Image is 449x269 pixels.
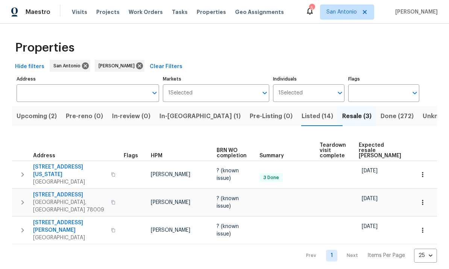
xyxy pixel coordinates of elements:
[151,200,190,205] span: [PERSON_NAME]
[359,143,401,158] span: Expected resale [PERSON_NAME]
[381,111,414,122] span: Done (272)
[149,88,160,98] button: Open
[26,8,50,16] span: Maestro
[12,60,47,74] button: Hide filters
[33,178,106,186] span: [GEOGRAPHIC_DATA]
[414,246,437,265] div: 25
[66,111,103,122] span: Pre-reno (0)
[348,77,419,81] label: Flags
[159,111,241,122] span: In-[GEOGRAPHIC_DATA] (1)
[33,163,106,178] span: [STREET_ADDRESS][US_STATE]
[299,249,437,263] nav: Pagination Navigation
[163,77,270,81] label: Markets
[217,168,239,181] span: ? (known issue)
[362,196,378,201] span: [DATE]
[168,90,193,96] span: 1 Selected
[151,228,190,233] span: [PERSON_NAME]
[15,44,74,52] span: Properties
[33,199,106,214] span: [GEOGRAPHIC_DATA], [GEOGRAPHIC_DATA] 78009
[124,153,138,158] span: Flags
[17,77,159,81] label: Address
[33,234,106,242] span: [GEOGRAPHIC_DATA]
[197,8,226,16] span: Properties
[326,8,357,16] span: San Antonio
[96,8,120,16] span: Projects
[172,9,188,15] span: Tasks
[367,252,405,259] p: Items Per Page
[362,224,378,229] span: [DATE]
[50,60,90,72] div: San Antonio
[259,153,284,158] span: Summary
[217,224,239,237] span: ? (known issue)
[150,62,182,71] span: Clear Filters
[147,60,185,74] button: Clear Filters
[259,88,270,98] button: Open
[129,8,163,16] span: Work Orders
[33,219,106,234] span: [STREET_ADDRESS][PERSON_NAME]
[410,88,420,98] button: Open
[250,111,293,122] span: Pre-Listing (0)
[151,153,162,158] span: HPM
[320,143,346,158] span: Teardown visit complete
[260,175,282,181] span: 3 Done
[273,77,344,81] label: Individuals
[362,168,378,173] span: [DATE]
[335,88,345,98] button: Open
[112,111,150,122] span: In-review (0)
[33,191,106,199] span: [STREET_ADDRESS]
[342,111,372,122] span: Resale (3)
[235,8,284,16] span: Geo Assignments
[72,8,87,16] span: Visits
[151,172,190,177] span: [PERSON_NAME]
[217,148,247,158] span: BRN WO completion
[278,90,303,96] span: 1 Selected
[15,62,44,71] span: Hide filters
[95,60,144,72] div: [PERSON_NAME]
[302,111,333,122] span: Listed (14)
[53,62,83,70] span: San Antonio
[392,8,438,16] span: [PERSON_NAME]
[326,250,337,261] a: Goto page 1
[33,153,55,158] span: Address
[99,62,138,70] span: [PERSON_NAME]
[309,5,314,12] div: 5
[217,196,239,209] span: ? (known issue)
[17,111,57,122] span: Upcoming (2)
